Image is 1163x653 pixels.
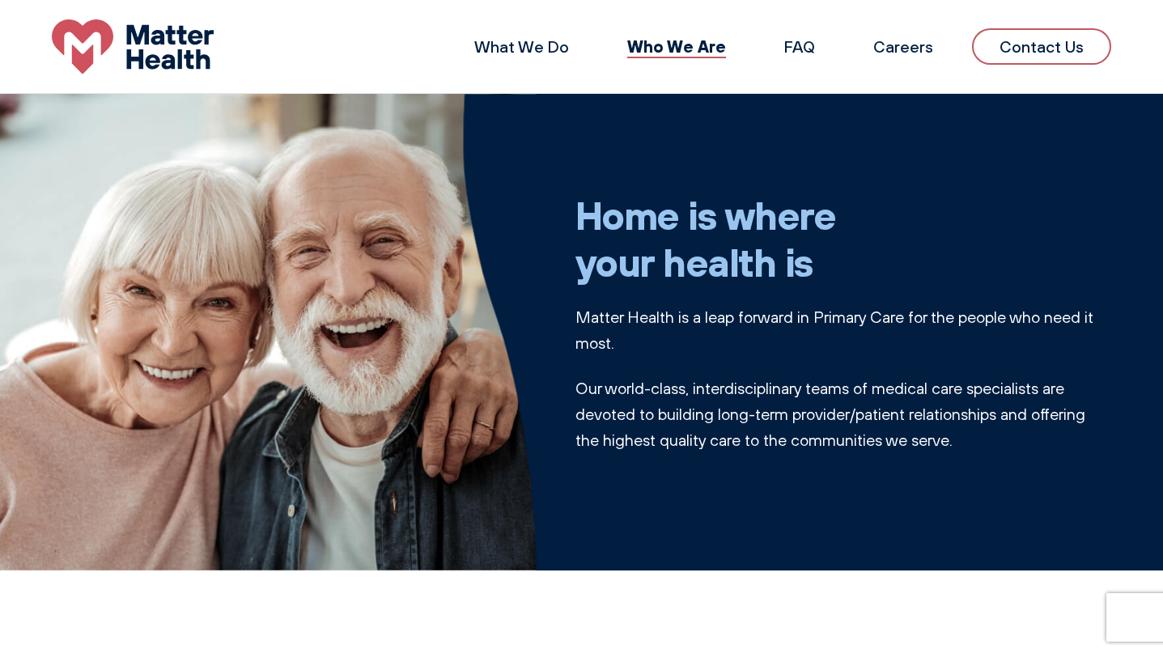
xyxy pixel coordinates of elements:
h1: Home is where your health is [575,192,1112,285]
p: Our world-class, interdisciplinary teams of medical care specialists are devoted to building long... [575,375,1112,453]
p: Matter Health is a leap forward in Primary Care for the people who need it most. [575,304,1112,356]
a: Who We Are [627,36,726,57]
a: Contact Us [972,28,1111,65]
a: What We Do [474,36,569,57]
a: Careers [873,36,933,57]
a: FAQ [784,36,815,57]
